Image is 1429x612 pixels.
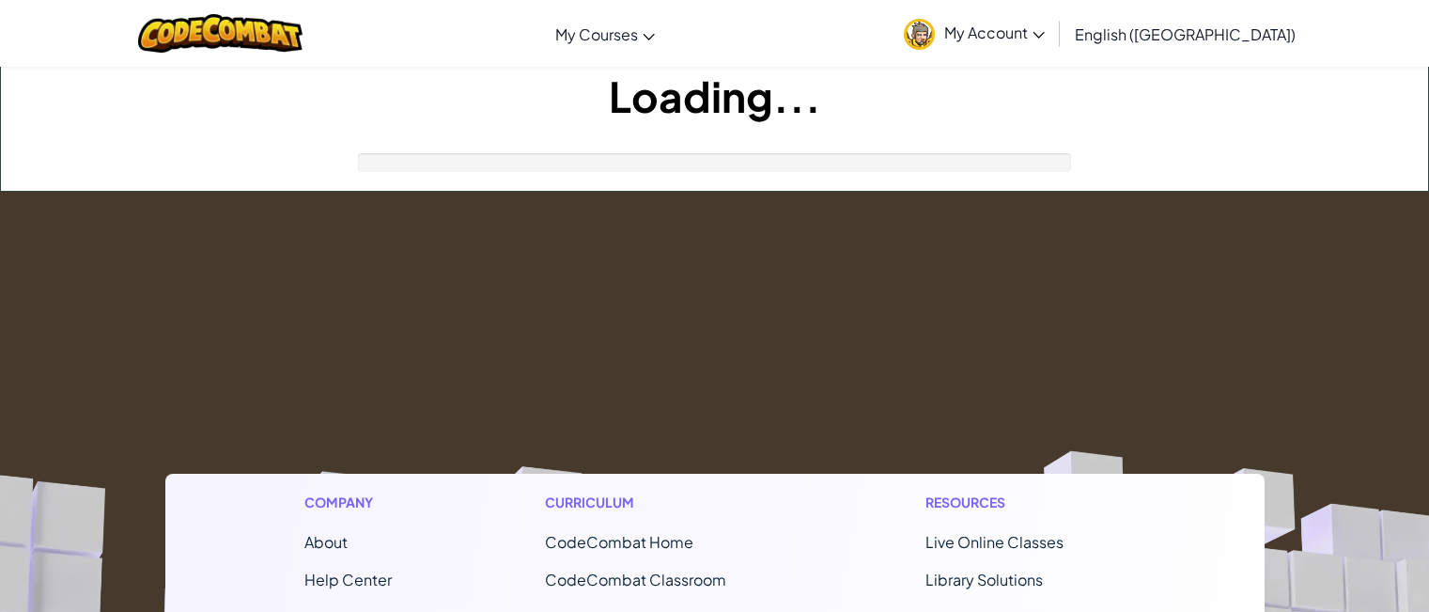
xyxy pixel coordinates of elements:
[304,532,348,552] a: About
[925,532,1064,552] a: Live Online Classes
[545,532,693,552] span: CodeCombat Home
[304,570,392,589] a: Help Center
[138,14,303,53] img: CodeCombat logo
[925,493,1126,512] h1: Resources
[545,570,726,589] a: CodeCombat Classroom
[925,570,1043,589] a: Library Solutions
[944,23,1045,42] span: My Account
[304,493,392,512] h1: Company
[894,4,1054,63] a: My Account
[555,24,638,44] span: My Courses
[1065,8,1305,59] a: English ([GEOGRAPHIC_DATA])
[1,67,1428,125] h1: Loading...
[545,493,772,512] h1: Curriculum
[546,8,664,59] a: My Courses
[904,19,935,50] img: avatar
[1075,24,1296,44] span: English ([GEOGRAPHIC_DATA])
